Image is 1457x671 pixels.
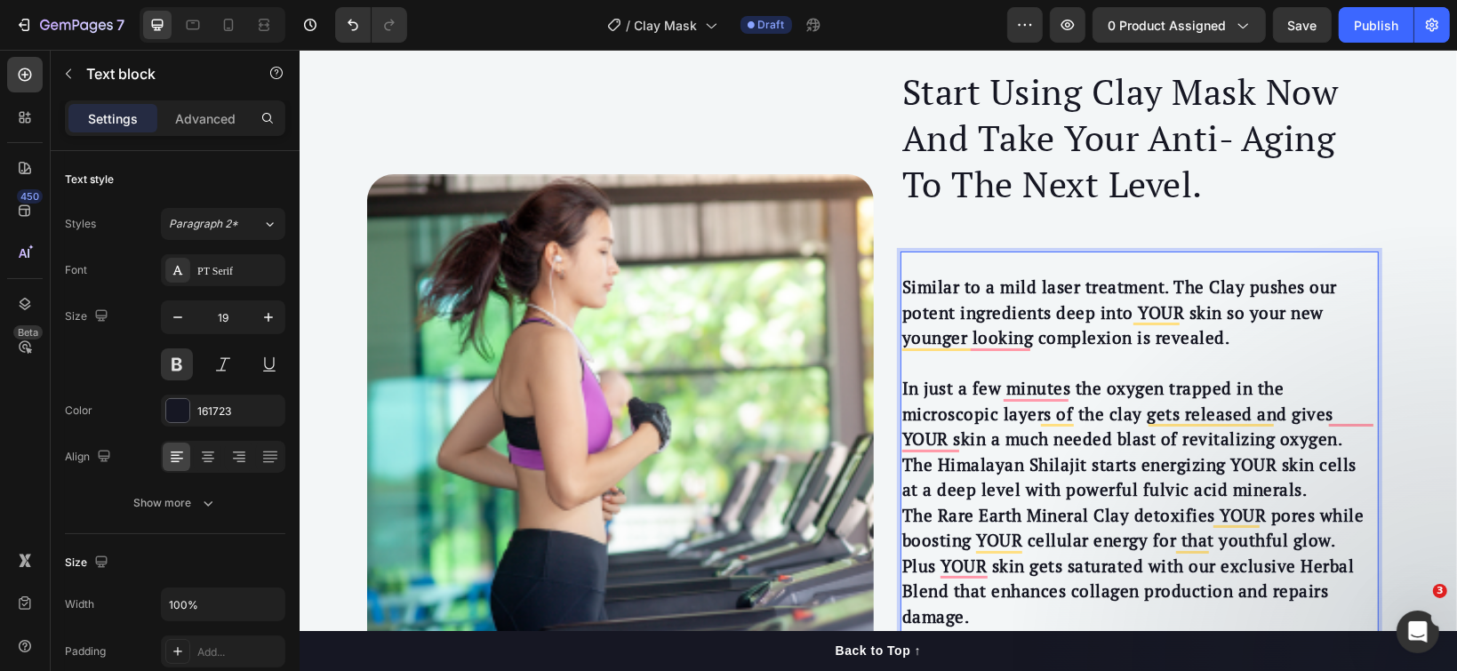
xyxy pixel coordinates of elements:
div: Domain Overview [68,105,159,116]
button: Show more [65,487,285,519]
span: Save [1288,18,1317,33]
span: 0 product assigned [1108,16,1226,35]
strong: The Himalayan Shilajit starts energizing YOUR skin cells at a deep level with powerful fulvic aci... [603,403,1057,451]
span: Draft [758,17,785,33]
div: Size [65,551,112,575]
div: Domain: [DOMAIN_NAME] [46,46,196,60]
p: Text block [86,63,237,84]
p: 7 [116,14,124,36]
button: Save [1273,7,1332,43]
strong: Plus YOUR skin gets saturated with our exclusive Herbal Blend that enhances collagen production a... [603,505,1055,578]
div: 450 [17,189,43,204]
div: Padding [65,643,106,659]
img: website_grey.svg [28,46,43,60]
div: Beta [13,325,43,339]
div: Align [65,445,115,469]
div: Color [65,403,92,419]
input: Auto [162,588,284,620]
div: Back to Top ↑ [536,592,621,611]
iframe: Intercom live chat [1397,611,1439,653]
img: tab_domain_overview_orange.svg [48,103,62,117]
div: 161723 [197,403,281,419]
h2: Start Using Clay Mask Now And Take Your Anti- Aging To The Next Level. [601,17,1079,159]
div: Size [65,305,112,329]
div: Publish [1354,16,1398,35]
button: Publish [1339,7,1413,43]
div: Styles [65,216,96,232]
div: Add... [197,644,281,660]
span: Clay Mask [635,16,698,35]
p: Settings [88,109,138,128]
button: Paragraph 2* [161,208,285,240]
p: Advanced [175,109,236,128]
div: Show more [134,494,217,512]
div: Undo/Redo [335,7,407,43]
strong: In just a few minutes the oxygen trapped in the microscopic layers of the clay gets released and ... [603,327,1044,400]
div: Keywords by Traffic [196,105,300,116]
div: v 4.0.25 [50,28,87,43]
div: Rich Text Editor. Editing area: main [601,223,1079,632]
img: gempages_554715468074583280-afcd14d1-b420-4667-bd66-8e169d533c5c.png [68,124,574,631]
div: Font [65,262,87,278]
div: Width [65,596,94,612]
span: Paragraph 2* [169,216,238,232]
button: 7 [7,7,132,43]
button: 0 product assigned [1093,7,1266,43]
strong: Similar to a mild laser treatment. The Clay pushes our potent ingredients deep into YOUR skin so ... [603,226,1037,299]
span: / [627,16,631,35]
img: tab_keywords_by_traffic_grey.svg [177,103,191,117]
div: Text style [65,172,114,188]
iframe: To enrich screen reader interactions, please activate Accessibility in Grammarly extension settings [300,50,1457,671]
strong: The Rare Earth Mineral Clay detoxifies YOUR pores while boosting YOUR cellular energy for that yo... [603,454,1065,502]
img: logo_orange.svg [28,28,43,43]
div: PT Serif [197,263,281,279]
span: 3 [1433,584,1447,598]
